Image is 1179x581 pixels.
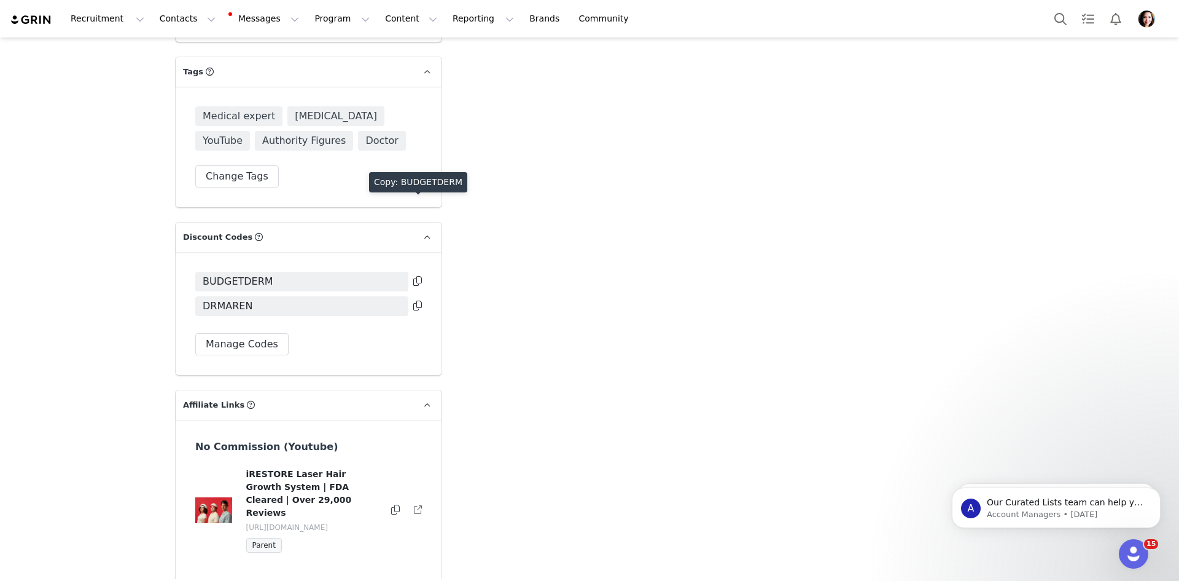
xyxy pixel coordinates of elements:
[369,172,467,192] div: Copy: BUDGETDERM
[246,468,378,520] h4: iRESTORE Laser Hair Growth System | FDA Cleared | Over 29,000 Reviews
[358,131,406,151] span: Doctor
[445,5,521,33] button: Reporting
[1075,5,1102,33] a: Tasks
[1130,9,1169,29] button: Profile
[287,106,384,126] span: [MEDICAL_DATA]
[224,5,306,33] button: Messages
[195,333,289,355] button: Manage Codes
[183,66,203,78] span: Tags
[1119,539,1148,569] iframe: Intercom live chat
[183,231,252,243] span: Discount Codes
[195,440,394,454] h3: No Commission (Youtube)
[572,5,642,33] a: Community
[195,497,232,523] img: CleanShot_2023-11-14_at_17.44.14.png
[1137,9,1157,29] img: 8d8a32cb-1d5c-4e3c-aa11-204263da6ec0.png
[933,462,1179,548] iframe: Intercom notifications message
[1144,539,1158,549] span: 15
[203,299,252,314] span: DRMAREN
[1047,5,1074,33] button: Search
[195,106,282,126] span: Medical expert
[246,522,378,533] p: [URL][DOMAIN_NAME]
[1102,5,1129,33] button: Notifications
[195,131,250,151] span: YouTube
[183,399,244,411] span: Affiliate Links
[378,5,445,33] button: Content
[152,5,223,33] button: Contacts
[10,14,53,26] img: grin logo
[63,5,152,33] button: Recruitment
[246,538,282,553] span: Parent
[203,274,273,289] span: BUDGETDERM
[195,165,279,188] button: Change Tags
[522,5,570,33] a: Brands
[255,131,353,151] span: Authority Figures
[307,5,377,33] button: Program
